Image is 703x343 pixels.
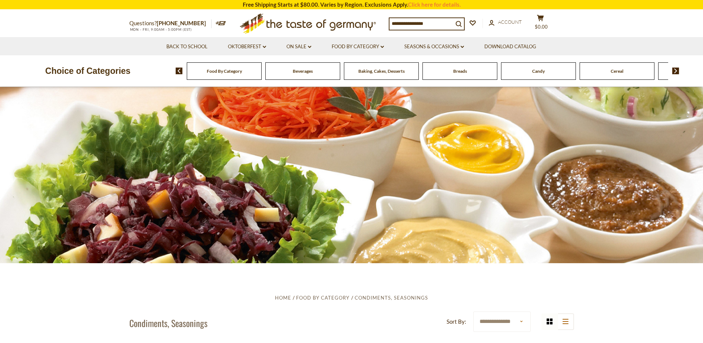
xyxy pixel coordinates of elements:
a: Food By Category [207,68,242,74]
a: Breads [453,68,467,74]
a: [PHONE_NUMBER] [157,20,206,26]
a: On Sale [286,43,311,51]
a: Food By Category [296,295,349,301]
span: $0.00 [535,24,548,30]
a: Seasons & Occasions [404,43,464,51]
span: MON - FRI, 9:00AM - 5:00PM (EST) [129,27,192,32]
button: $0.00 [530,14,552,33]
h1: Condiments, Seasonings [129,317,208,329]
a: Back to School [166,43,208,51]
a: Download Catalog [484,43,536,51]
a: Cereal [611,68,623,74]
img: previous arrow [176,68,183,74]
a: Beverages [293,68,313,74]
a: Home [275,295,291,301]
a: Food By Category [332,43,384,51]
a: Account [489,18,522,26]
a: Oktoberfest [228,43,266,51]
label: Sort By: [447,317,466,326]
a: Condiments, Seasonings [355,295,428,301]
img: next arrow [672,68,679,74]
span: Account [498,19,522,25]
p: Questions? [129,19,212,28]
a: Candy [532,68,545,74]
a: Click here for details. [408,1,461,8]
a: Baking, Cakes, Desserts [358,68,405,74]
